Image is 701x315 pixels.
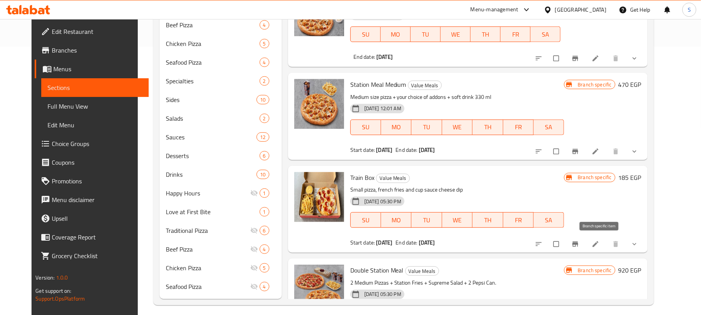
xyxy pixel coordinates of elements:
[260,40,269,48] span: 5
[618,265,641,276] h6: 920 EGP
[530,236,549,253] button: sort-choices
[166,207,259,216] span: Love at First Bite
[47,83,142,92] span: Sections
[260,188,269,198] div: items
[353,52,375,62] span: End date:
[411,26,441,42] button: TU
[257,170,269,179] div: items
[361,105,404,112] span: [DATE] 12:01 AM
[257,134,269,141] span: 12
[350,172,374,183] span: Train Box
[260,21,269,29] span: 4
[415,121,439,133] span: TU
[41,78,149,97] a: Sections
[35,60,149,78] a: Menus
[384,215,408,226] span: MO
[376,52,393,62] b: [DATE]
[52,27,142,36] span: Edit Restaurant
[257,95,269,104] div: items
[35,190,149,209] a: Menu disclaimer
[381,212,411,228] button: MO
[166,39,259,48] span: Chicken Pizza
[631,55,638,62] svg: Show Choices
[160,259,281,277] div: Chicken Pizza5
[160,72,281,90] div: Specialties2
[350,120,381,135] button: SU
[607,143,626,160] button: delete
[260,207,269,216] div: items
[166,76,259,86] span: Specialties
[381,120,411,135] button: MO
[166,263,250,273] span: Chicken Pizza
[350,79,406,90] span: Station Meal Medium
[250,189,258,197] svg: Inactive section
[35,41,149,60] a: Branches
[350,185,564,195] p: Small pizza, french fries and cup sauce cheese dip
[354,121,378,133] span: SU
[52,214,142,223] span: Upsell
[166,20,259,30] span: Beef Pizza
[406,267,439,276] span: Value Meals
[166,58,259,67] span: Seafood Pizza
[41,116,149,134] a: Edit Menu
[631,148,638,155] svg: Show Choices
[350,212,381,228] button: SU
[260,227,269,234] span: 6
[414,29,437,40] span: TU
[575,267,615,274] span: Branch specific
[476,121,500,133] span: TH
[166,170,257,179] span: Drinks
[257,132,269,142] div: items
[260,58,269,67] div: items
[166,95,257,104] span: Sides
[166,151,259,160] span: Desserts
[166,226,250,235] span: Traditional Pizza
[260,59,269,66] span: 4
[294,265,344,315] img: Double Station Meal
[35,273,54,283] span: Version:
[166,114,259,123] span: Salads
[376,174,410,183] div: Value Meals
[549,51,565,66] span: Select to update
[35,134,149,153] a: Choice Groups
[474,29,497,40] span: TH
[35,172,149,190] a: Promotions
[260,151,269,160] div: items
[160,184,281,202] div: Happy Hours1
[503,212,534,228] button: FR
[260,246,269,253] span: 4
[473,120,503,135] button: TH
[250,245,258,253] svg: Inactive section
[350,278,564,288] p: 2 Medium Pizzas + Station Fries + Supreme Salad + 2 Pepsi Can.
[260,282,269,291] div: items
[260,264,269,272] span: 5
[575,174,615,181] span: Branch specific
[384,121,408,133] span: MO
[52,139,142,148] span: Choice Groups
[260,263,269,273] div: items
[47,102,142,111] span: Full Menu View
[52,46,142,55] span: Branches
[160,53,281,72] div: Seafood Pizza4
[549,237,565,252] span: Select to update
[35,22,149,41] a: Edit Restaurant
[408,81,442,90] div: Value Meals
[350,92,564,102] p: Medium size pizza + your choice of addons + soft drink 330 ml
[567,236,585,253] button: Branch-specific-item
[354,29,378,40] span: SU
[260,245,269,254] div: items
[376,238,393,248] b: [DATE]
[53,64,142,74] span: Menus
[260,76,269,86] div: items
[56,273,68,283] span: 1.0.0
[160,109,281,128] div: Salads2
[52,176,142,186] span: Promotions
[471,26,501,42] button: TH
[260,226,269,235] div: items
[166,132,257,142] span: Sauces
